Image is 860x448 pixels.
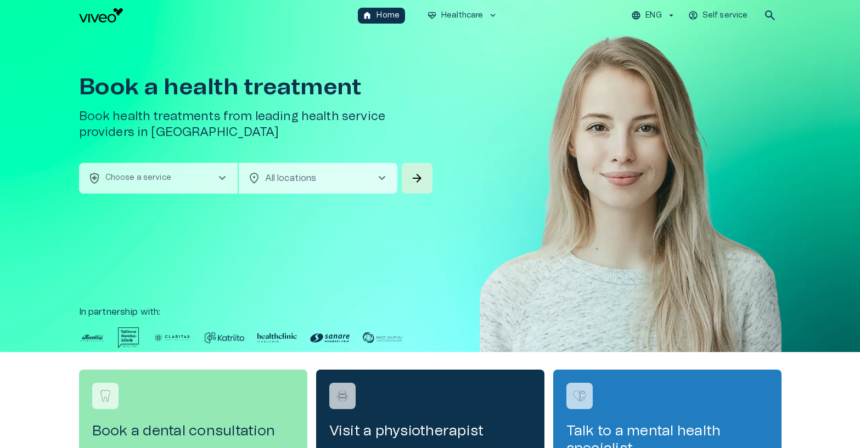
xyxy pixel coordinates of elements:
[310,327,350,348] img: Partner logo
[488,10,498,20] span: keyboard_arrow_down
[402,163,432,194] button: Search
[376,10,400,21] p: Home
[92,422,294,440] h4: Book a dental consultation
[363,327,402,348] img: Partner logo
[375,172,389,185] span: chevron_right
[411,172,424,185] span: arrow_forward
[97,388,114,404] img: Book a dental consultation logo
[687,8,751,24] button: Self service
[334,388,351,404] img: Visit a physiotherapist logo
[702,10,748,21] p: Self service
[427,10,437,20] span: ecg_heart
[759,4,781,26] button: open search modal
[79,327,105,348] img: Partner logo
[88,172,101,185] span: health_and_safety
[105,172,171,184] p: Choose a service
[205,327,244,348] img: Partner logo
[362,10,372,20] span: home
[423,8,502,24] button: ecg_heartHealthcarekeyboard_arrow_down
[441,10,484,21] p: Healthcare
[79,305,782,319] p: In partnership with :
[118,327,139,348] img: Partner logo
[79,109,435,141] h5: Book health treatments from leading health service providers in [GEOGRAPHIC_DATA]
[216,172,229,185] span: chevron_right
[629,8,677,24] button: ENG
[79,8,123,22] img: Viveo logo
[480,31,782,385] img: Woman smiling
[645,10,661,21] p: ENG
[79,163,238,194] button: health_and_safetyChoose a servicechevron_right
[329,422,531,440] h4: Visit a physiotherapist
[152,327,192,348] img: Partner logo
[763,9,777,22] span: search
[571,388,588,404] img: Talk to a mental health specialist logo
[79,75,435,100] h1: Book a health treatment
[79,8,354,22] a: Navigate to homepage
[358,8,405,24] button: homeHome
[257,327,297,348] img: Partner logo
[248,172,261,185] span: location_on
[265,172,358,185] p: All locations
